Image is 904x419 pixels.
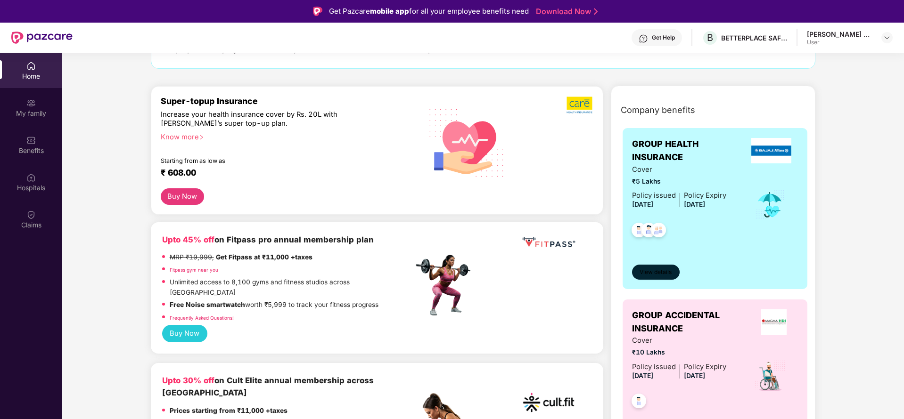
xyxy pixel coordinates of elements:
[536,7,595,16] a: Download Now
[329,6,529,17] div: Get Pazcare for all your employee benefits need
[216,253,312,261] strong: Get Fitpass at ₹11,000 +taxes
[883,34,891,41] img: svg+xml;base64,PHN2ZyBpZD0iRHJvcGRvd24tMzJ4MzIiIHhtbG5zPSJodHRwOi8vd3d3LnczLm9yZy8yMDAwL3N2ZyIgd2...
[647,220,670,243] img: svg+xml;base64,PHN2ZyB4bWxucz0iaHR0cDovL3d3dy53My5vcmcvMjAwMC9zdmciIHdpZHRoPSI0OC45NDMiIGhlaWdodD...
[170,315,234,321] a: Frequently Asked Questions!
[632,362,676,372] div: Policy issued
[161,110,372,129] div: Increase your health insurance cover by Rs. 20L with [PERSON_NAME]’s super top-up plan.
[170,301,245,308] strong: Free Noise smartwatch
[639,34,648,43] img: svg+xml;base64,PHN2ZyBpZD0iSGVscC0zMngzMiIgeG1sbnM9Imh0dHA6Ly93d3cudzMub3JnLzIwMDAvc3ZnIiB3aWR0aD...
[632,372,653,379] span: [DATE]
[621,104,695,117] span: Company benefits
[627,220,650,243] img: svg+xml;base64,PHN2ZyB4bWxucz0iaHR0cDovL3d3dy53My5vcmcvMjAwMC9zdmciIHdpZHRoPSI0OC45NDMiIGhlaWdodD...
[161,188,204,205] button: Buy Now
[594,7,598,16] img: Stroke
[652,34,675,41] div: Get Help
[161,133,408,139] div: Know more
[754,360,786,393] img: icon
[26,136,36,145] img: svg+xml;base64,PHN2ZyBpZD0iQmVuZWZpdHMiIHhtbG5zPSJodHRwOi8vd3d3LnczLm9yZy8yMDAwL3N2ZyIgd2lkdGg9Ij...
[721,33,787,42] div: BETTERPLACE SAFETY SOLUTIONS PRIVATE LIMITED
[684,201,705,208] span: [DATE]
[632,190,676,201] div: Policy issued
[632,309,750,336] span: GROUP ACCIDENTAL INSURANCE
[755,189,785,220] img: icon
[520,234,577,251] img: fppp.png
[199,135,204,140] span: right
[313,7,322,16] img: Logo
[26,173,36,182] img: svg+xml;base64,PHN2ZyBpZD0iSG9zcGl0YWxzIiB4bWxucz0iaHR0cDovL3d3dy53My5vcmcvMjAwMC9zdmciIHdpZHRoPS...
[170,407,288,414] strong: Prices starting from ₹11,000 +taxes
[162,325,207,342] button: Buy Now
[627,391,650,414] img: svg+xml;base64,PHN2ZyB4bWxucz0iaHR0cDovL3d3dy53My5vcmcvMjAwMC9zdmciIHdpZHRoPSI0OC45NDMiIGhlaWdodD...
[632,265,680,280] button: View details
[413,252,479,318] img: fpp.png
[761,309,787,335] img: insurerLogo
[707,32,713,43] span: B
[26,98,36,108] img: svg+xml;base64,PHN2ZyB3aWR0aD0iMjAiIGhlaWdodD0iMjAiIHZpZXdCb3g9IjAgMCAyMCAyMCIgZmlsbD0ibm9uZSIgeG...
[632,335,726,346] span: Cover
[161,96,413,106] div: Super-topup Insurance
[170,300,378,310] p: worth ₹5,999 to track your fitness progress
[637,220,660,243] img: svg+xml;base64,PHN2ZyB4bWxucz0iaHR0cDovL3d3dy53My5vcmcvMjAwMC9zdmciIHdpZHRoPSI0OC45NDMiIGhlaWdodD...
[684,372,705,379] span: [DATE]
[422,97,512,188] img: svg+xml;base64,PHN2ZyB4bWxucz0iaHR0cDovL3d3dy53My5vcmcvMjAwMC9zdmciIHhtbG5zOnhsaW5rPSJodHRwOi8vd3...
[640,268,672,277] span: View details
[26,210,36,219] img: svg+xml;base64,PHN2ZyBpZD0iQ2xhaW0iIHhtbG5zPSJodHRwOi8vd3d3LnczLm9yZy8yMDAwL3N2ZyIgd2lkdGg9IjIwIi...
[632,201,653,208] span: [DATE]
[170,253,214,261] del: MRP ₹19,999,
[807,30,873,39] div: [PERSON_NAME] T H
[567,96,593,114] img: b5dec4f62d2307b9de63beb79f102df3.png
[170,277,413,298] p: Unlimited access to 8,100 gyms and fitness studios across [GEOGRAPHIC_DATA]
[632,164,726,175] span: Cover
[162,376,374,397] b: on Cult Elite annual membership across [GEOGRAPHIC_DATA]
[751,138,792,163] img: insurerLogo
[684,190,726,201] div: Policy Expiry
[161,157,373,164] div: Starting from as low as
[807,39,873,46] div: User
[632,177,726,187] span: ₹5 Lakhs
[162,376,214,385] b: Upto 30% off
[170,267,218,273] a: Fitpass gym near you
[632,137,745,164] span: GROUP HEALTH INSURANCE
[26,61,36,71] img: svg+xml;base64,PHN2ZyBpZD0iSG9tZSIgeG1sbnM9Imh0dHA6Ly93d3cudzMub3JnLzIwMDAvc3ZnIiB3aWR0aD0iMjAiIG...
[11,32,73,44] img: New Pazcare Logo
[370,7,409,16] strong: mobile app
[162,235,214,244] b: Upto 45% off
[684,362,726,372] div: Policy Expiry
[161,168,404,179] div: ₹ 608.00
[162,235,374,244] b: on Fitpass pro annual membership plan
[632,347,726,358] span: ₹10 Lakhs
